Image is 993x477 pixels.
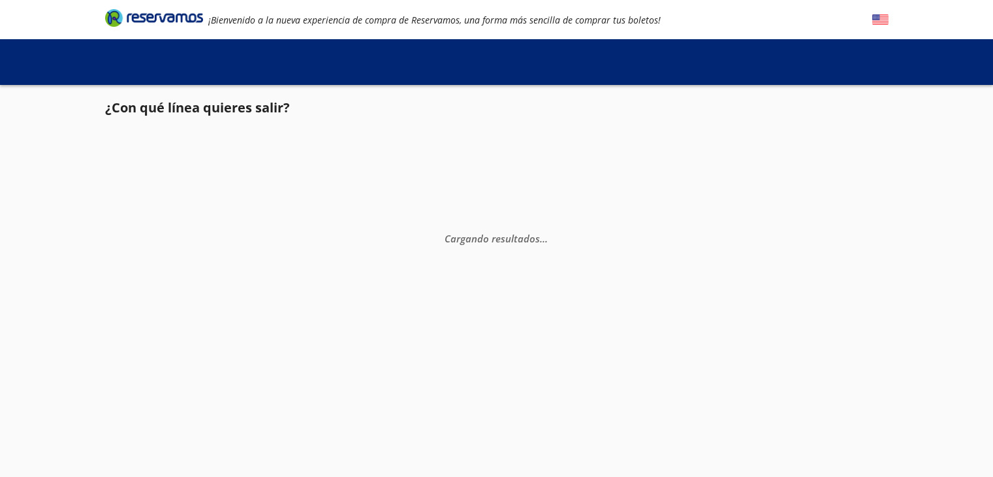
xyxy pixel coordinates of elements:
[105,8,203,27] i: Brand Logo
[872,12,889,28] button: English
[105,8,203,31] a: Brand Logo
[545,232,548,245] span: .
[208,14,661,26] em: ¡Bienvenido a la nueva experiencia de compra de Reservamos, una forma más sencilla de comprar tus...
[543,232,545,245] span: .
[445,232,548,245] em: Cargando resultados
[540,232,543,245] span: .
[105,98,290,118] p: ¿Con qué línea quieres salir?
